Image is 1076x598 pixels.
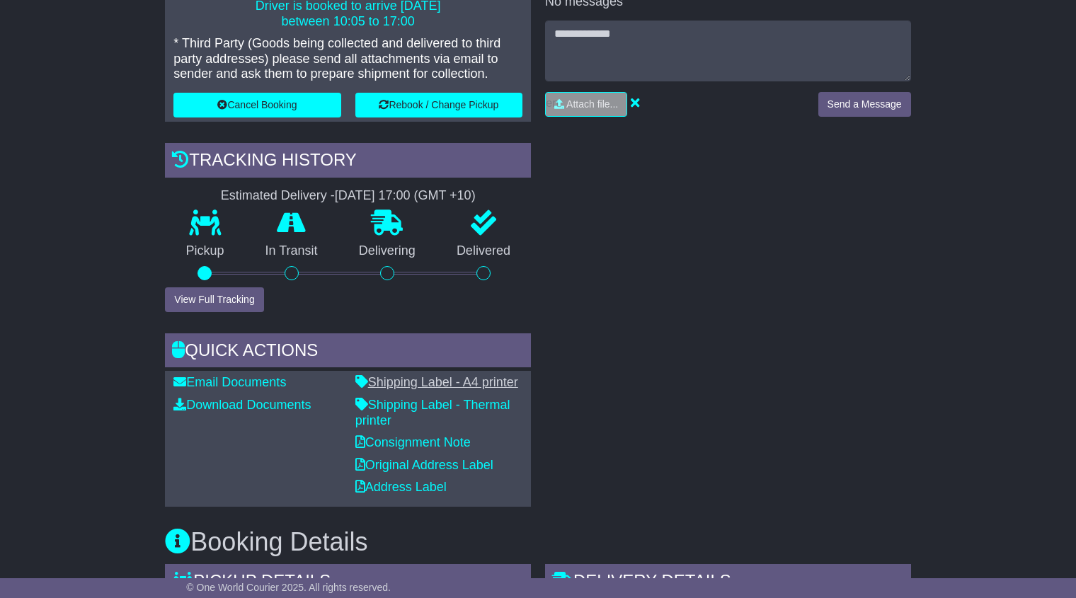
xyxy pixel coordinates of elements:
[436,243,531,259] p: Delivered
[165,333,531,372] div: Quick Actions
[173,36,522,82] p: * Third Party (Goods being collected and delivered to third party addresses) please send all atta...
[355,435,471,449] a: Consignment Note
[186,582,391,593] span: © One World Courier 2025. All rights reserved.
[818,92,911,117] button: Send a Message
[173,375,286,389] a: Email Documents
[165,287,263,312] button: View Full Tracking
[173,398,311,412] a: Download Documents
[355,93,522,117] button: Rebook / Change Pickup
[335,188,476,204] div: [DATE] 17:00 (GMT +10)
[165,188,531,204] div: Estimated Delivery -
[244,243,338,259] p: In Transit
[165,528,910,556] h3: Booking Details
[173,93,340,117] button: Cancel Booking
[355,480,447,494] a: Address Label
[165,243,244,259] p: Pickup
[165,143,531,181] div: Tracking history
[355,458,493,472] a: Original Address Label
[355,398,510,427] a: Shipping Label - Thermal printer
[355,375,518,389] a: Shipping Label - A4 printer
[338,243,436,259] p: Delivering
